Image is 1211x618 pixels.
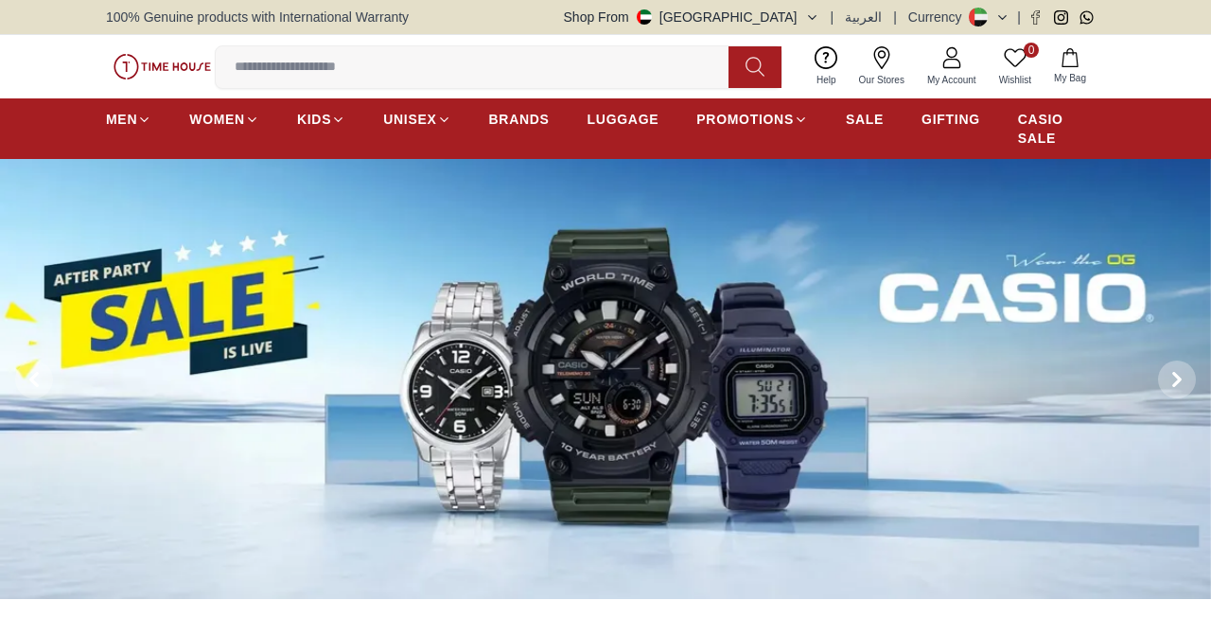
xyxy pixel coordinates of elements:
a: Facebook [1028,10,1043,25]
a: UNISEX [383,102,450,136]
a: SALE [846,102,884,136]
a: GIFTING [921,102,980,136]
span: Our Stores [851,73,912,87]
div: Currency [908,8,970,26]
span: | [831,8,834,26]
a: 0Wishlist [988,43,1043,91]
a: WOMEN [189,102,259,136]
span: | [893,8,897,26]
span: LUGGAGE [588,110,659,129]
a: BRANDS [489,102,550,136]
a: Our Stores [848,43,916,91]
a: Whatsapp [1079,10,1094,25]
a: LUGGAGE [588,102,659,136]
span: My Account [920,73,984,87]
a: Help [805,43,848,91]
span: Help [809,73,844,87]
img: ... [114,54,211,79]
span: GIFTING [921,110,980,129]
span: CASIO SALE [1018,110,1105,148]
span: Wishlist [992,73,1039,87]
span: KIDS [297,110,331,129]
a: PROMOTIONS [696,102,808,136]
button: My Bag [1043,44,1097,89]
button: Shop From[GEOGRAPHIC_DATA] [564,8,819,26]
span: 0 [1024,43,1039,58]
span: 100% Genuine products with International Warranty [106,8,409,26]
span: MEN [106,110,137,129]
span: My Bag [1046,71,1094,85]
span: | [1017,8,1021,26]
button: العربية [845,8,882,26]
span: SALE [846,110,884,129]
a: KIDS [297,102,345,136]
a: MEN [106,102,151,136]
a: Instagram [1054,10,1068,25]
span: UNISEX [383,110,436,129]
img: United Arab Emirates [637,9,652,25]
span: PROMOTIONS [696,110,794,129]
span: BRANDS [489,110,550,129]
a: CASIO SALE [1018,102,1105,155]
span: WOMEN [189,110,245,129]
